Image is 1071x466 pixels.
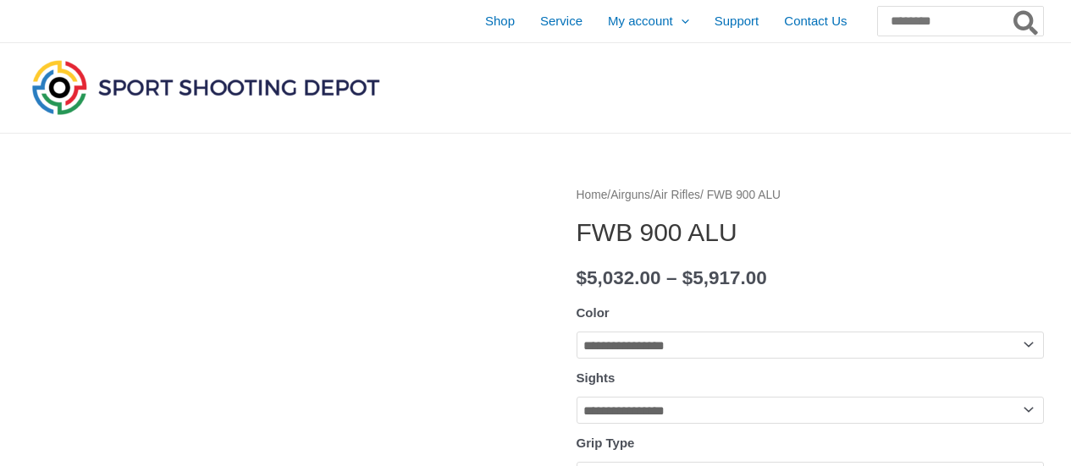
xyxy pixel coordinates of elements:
label: Color [577,305,610,320]
bdi: 5,032.00 [577,267,661,288]
a: Airguns [610,189,650,201]
span: – [666,267,677,288]
nav: Breadcrumb [577,184,1044,206]
label: Sights [577,370,616,385]
h1: FWB 900 ALU [577,217,1044,248]
a: Air Rifles [654,189,700,201]
span: $ [682,267,693,288]
span: $ [577,267,588,288]
img: Sport Shooting Depot [28,56,384,118]
button: Search [1010,7,1043,36]
a: Home [577,189,608,201]
bdi: 5,917.00 [682,267,767,288]
label: Grip Type [577,436,635,450]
